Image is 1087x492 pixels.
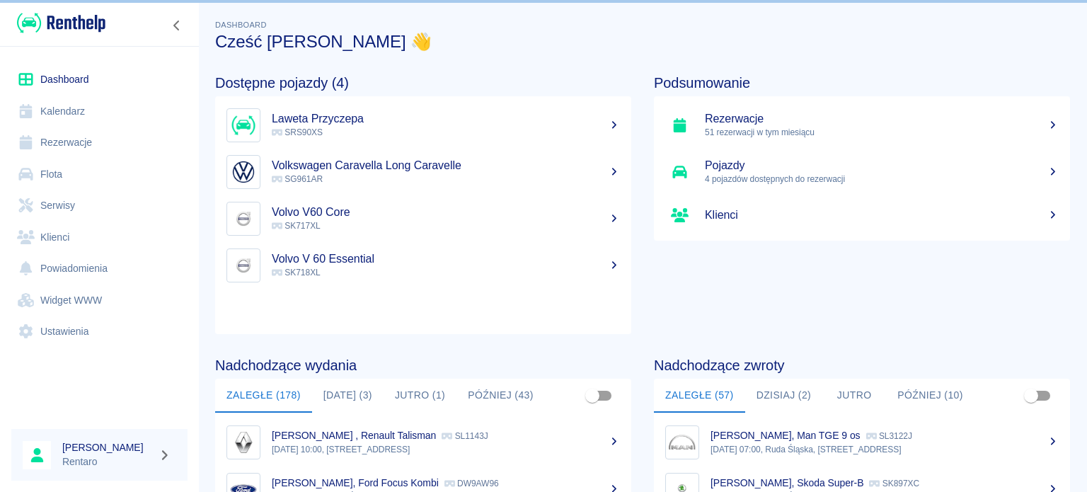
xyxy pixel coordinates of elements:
h5: Rezerwacje [705,112,1059,126]
p: SL3122J [866,431,912,441]
a: Pojazdy4 pojazdów dostępnych do rezerwacji [654,149,1070,195]
a: ImageLaweta Przyczepa SRS90XS [215,102,631,149]
p: [PERSON_NAME], Skoda Super-B [711,477,863,488]
span: Dashboard [215,21,267,29]
img: Image [230,429,257,456]
img: Image [230,205,257,232]
a: Dashboard [11,64,188,96]
img: Image [230,112,257,139]
span: SK718XL [272,268,321,278]
span: Pokaż przypisane tylko do mnie [1018,382,1045,409]
a: Image[PERSON_NAME], Man TGE 9 os SL3122J[DATE] 07:00, Ruda Śląska, [STREET_ADDRESS] [654,418,1070,466]
a: Rezerwacje51 rezerwacji w tym miesiącu [654,102,1070,149]
span: SK717XL [272,221,321,231]
a: Rezerwacje [11,127,188,159]
img: Renthelp logo [17,11,105,35]
h5: Klienci [705,208,1059,222]
a: Kalendarz [11,96,188,127]
h4: Dostępne pojazdy (4) [215,74,631,91]
p: Rentaro [62,454,153,469]
button: Zaległe (178) [215,379,312,413]
span: Pokaż przypisane tylko do mnie [579,382,606,409]
button: Zaległe (57) [654,379,745,413]
button: Dzisiaj (2) [745,379,823,413]
h5: Volvo V 60 Essential [272,252,620,266]
span: SRS90XS [272,127,323,137]
a: Klienci [11,222,188,253]
img: Image [230,252,257,279]
a: Widget WWW [11,285,188,316]
button: Zwiń nawigację [166,16,188,35]
p: DW9AW96 [444,479,499,488]
button: Później (43) [456,379,545,413]
a: ImageVolkswagen Caravella Long Caravelle SG961AR [215,149,631,195]
a: Renthelp logo [11,11,105,35]
p: [PERSON_NAME], Ford Focus Kombi [272,477,439,488]
a: Serwisy [11,190,188,222]
button: Później (10) [886,379,974,413]
a: ImageVolvo V 60 Essential SK718XL [215,242,631,289]
a: Image[PERSON_NAME] , Renault Talisman SL1143J[DATE] 10:00, [STREET_ADDRESS] [215,418,631,466]
p: [DATE] 07:00, Ruda Śląska, [STREET_ADDRESS] [711,443,1059,456]
a: Flota [11,159,188,190]
h5: Laweta Przyczepa [272,112,620,126]
p: [DATE] 10:00, [STREET_ADDRESS] [272,443,620,456]
h4: Podsumowanie [654,74,1070,91]
h5: Volvo V60 Core [272,205,620,219]
a: Powiadomienia [11,253,188,285]
h3: Cześć [PERSON_NAME] 👋 [215,32,1070,52]
p: SL1143J [442,431,488,441]
img: Image [230,159,257,185]
p: SK897XC [869,479,919,488]
p: 4 pojazdów dostępnych do rezerwacji [705,173,1059,185]
span: SG961AR [272,174,323,184]
h6: [PERSON_NAME] [62,440,153,454]
a: Ustawienia [11,316,188,348]
a: Klienci [654,195,1070,235]
button: Jutro [822,379,886,413]
p: 51 rezerwacji w tym miesiącu [705,126,1059,139]
p: [PERSON_NAME] , Renault Talisman [272,430,436,441]
h4: Nadchodzące zwroty [654,357,1070,374]
h5: Pojazdy [705,159,1059,173]
img: Image [669,429,696,456]
h4: Nadchodzące wydania [215,357,631,374]
button: Jutro (1) [384,379,456,413]
button: [DATE] (3) [312,379,384,413]
p: [PERSON_NAME], Man TGE 9 os [711,430,861,441]
h5: Volkswagen Caravella Long Caravelle [272,159,620,173]
a: ImageVolvo V60 Core SK717XL [215,195,631,242]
